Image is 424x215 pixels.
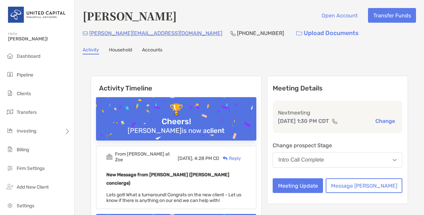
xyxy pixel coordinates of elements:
span: Add New Client [17,184,49,190]
img: communication type [332,119,338,124]
div: 🏆 [167,103,186,117]
img: Reply icon [223,156,228,161]
img: Phone Icon [230,31,236,36]
div: Reply [219,155,241,162]
b: client [207,127,225,135]
img: clients icon [6,89,14,97]
span: [PERSON_NAME]! [8,36,70,42]
div: From [PERSON_NAME] at Zoe [115,151,178,163]
span: Transfers [17,110,37,115]
img: firm-settings icon [6,164,14,172]
img: billing icon [6,145,14,153]
img: pipeline icon [6,70,14,78]
a: Household [109,47,132,54]
p: Meeting Details [273,84,402,92]
img: United Capital Logo [8,3,66,27]
a: Activity [83,47,99,54]
a: Accounts [142,47,162,54]
img: settings icon [6,201,14,209]
span: Pipeline [17,72,33,78]
img: Open dropdown arrow [393,159,397,161]
span: Clients [17,91,31,96]
img: button icon [296,31,302,36]
button: Open Account [316,8,363,23]
p: [PERSON_NAME][EMAIL_ADDRESS][DOMAIN_NAME] [89,29,222,37]
div: Cheers! [159,117,194,127]
div: [PERSON_NAME] is now a [125,127,227,135]
img: dashboard icon [6,52,14,60]
span: Dashboard [17,53,40,59]
p: Change prospect Stage [273,141,402,150]
p: [DATE] 1:30 PM CDT [278,117,329,125]
p: [PHONE_NUMBER] [237,29,284,37]
a: Upload Documents [292,26,363,40]
span: Investing [17,128,36,134]
p: Next meeting [278,109,397,117]
button: Message [PERSON_NAME] [326,178,402,193]
b: New Message from [PERSON_NAME] ([PERSON_NAME] concierge) [106,172,229,186]
img: Event icon [106,154,113,160]
button: Meeting Update [273,178,323,193]
h6: Activity Timeline [91,76,261,92]
span: Billing [17,147,29,153]
div: Intro Call Complete [278,157,324,163]
span: 4:28 PM CD [194,156,219,161]
img: transfers icon [6,108,14,116]
img: add_new_client icon [6,183,14,191]
button: Transfer Funds [368,8,416,23]
button: Intro Call Complete [273,152,402,168]
span: [DATE], [178,156,193,161]
img: investing icon [6,127,14,135]
h4: [PERSON_NAME] [83,8,177,23]
span: Settings [17,203,34,209]
span: Lets go!!! What a turnaround! Congrats on the new client - Let us know if there is anything on ou... [106,192,241,203]
span: Firm Settings [17,166,45,171]
img: Email Icon [83,31,88,35]
button: Change [373,118,397,125]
